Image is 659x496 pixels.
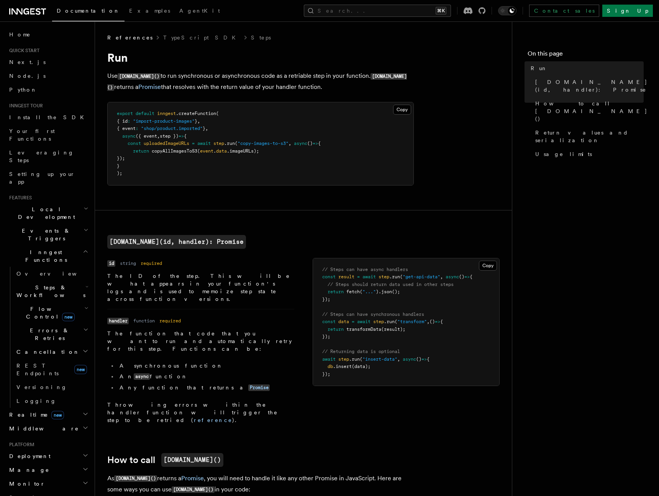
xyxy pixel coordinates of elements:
span: await [362,274,376,279]
a: How to call[DOMAIN_NAME]() [107,453,223,467]
span: data [216,148,227,154]
span: db [328,364,333,369]
code: [DOMAIN_NAME]() [114,475,157,482]
span: { [470,274,472,279]
a: Python [6,83,90,97]
span: Inngest tour [6,103,43,109]
a: Return values and serialization [532,126,644,147]
p: Use to run synchronous or asynchronous code as a retriable step in your function. returns a that ... [107,71,414,93]
span: = [192,141,195,146]
button: Deployment [6,449,90,463]
span: new [51,411,64,419]
span: Setting up your app [9,171,75,185]
span: ( [235,141,238,146]
span: Middleware [6,425,79,432]
span: "import-product-images" [133,118,195,124]
span: async [294,141,307,146]
span: => [435,319,440,324]
button: Events & Triggers [6,224,90,245]
a: Overview [13,267,90,281]
button: Local Development [6,202,90,224]
span: Node.js [9,73,46,79]
button: Realtimenew [6,408,90,422]
span: { event [117,126,136,131]
span: return [133,148,149,154]
span: , [427,319,429,324]
a: How to call [DOMAIN_NAME]() [532,97,644,126]
li: An function [117,373,294,381]
p: Throwing errors within the handler function will trigger the step to be retried ( ). [107,401,294,424]
button: Search...⌘K [304,5,451,17]
code: async [134,373,150,380]
span: [DOMAIN_NAME](id, handler): Promise [535,78,648,94]
span: .imageURLs); [227,148,259,154]
span: step [373,319,384,324]
span: , [289,141,291,146]
span: Inngest Functions [6,248,83,264]
span: => [464,274,470,279]
a: Install the SDK [6,110,90,124]
span: Features [6,195,32,201]
a: Run [528,61,644,75]
span: .run [349,356,360,362]
p: As returns a , you will need to handle it like any other Promise in JavaScript. Here are some way... [107,473,414,495]
span: ( [216,111,219,116]
dd: required [159,318,181,324]
span: // Steps can have async handlers [322,267,408,272]
span: await [197,141,211,146]
span: Events & Triggers [6,227,84,242]
span: step }) [160,133,179,139]
span: Deployment [6,452,51,460]
span: ) [376,289,379,294]
a: Usage limits [532,147,644,161]
button: Toggle dark mode [498,6,516,15]
span: }); [322,297,330,302]
span: . [213,148,216,154]
span: } [195,118,197,124]
span: export [117,111,133,116]
span: : [136,126,138,131]
span: // Returning data is optional [322,349,400,354]
span: Local Development [6,205,84,221]
li: A synchronous function [117,362,294,370]
span: (data); [352,364,370,369]
span: , [205,126,208,131]
span: uploadedImageURLs [144,141,189,146]
a: reference [194,417,232,423]
span: default [136,111,154,116]
span: } [203,126,205,131]
span: Your first Functions [9,128,55,142]
span: .run [224,141,235,146]
span: Realtime [6,411,64,419]
button: Steps & Workflows [13,281,90,302]
span: result [338,274,354,279]
a: Promise [181,475,204,482]
button: Manage [6,463,90,477]
span: } [117,163,120,169]
span: const [128,141,141,146]
a: Next.js [6,55,90,69]
span: "..." [362,289,376,294]
span: fetch [346,289,360,294]
span: inngest [157,111,176,116]
span: => [179,133,184,139]
span: () [416,356,421,362]
span: copyAllImagesToS3 [152,148,197,154]
span: ( [395,319,397,324]
span: ( [360,356,362,362]
span: }); [117,156,125,161]
button: Monitor [6,477,90,491]
span: = [352,319,354,324]
code: Promise [248,384,270,391]
span: step [379,274,389,279]
div: Inngest Functions [6,267,90,408]
a: [DOMAIN_NAME](id, handler): Promise [107,235,246,249]
span: REST Endpoints [16,363,59,376]
span: async [122,133,136,139]
span: Home [9,31,31,38]
span: ( [360,289,362,294]
a: Logging [13,394,90,408]
a: Contact sales [529,5,599,17]
span: { id [117,118,128,124]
